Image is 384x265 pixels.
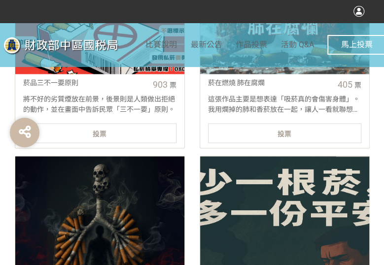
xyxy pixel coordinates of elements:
[200,94,369,113] div: 這張作品主要是想表達「吸菸真的會傷害身體」。我用爛掉的肺和香菸放在一起，讓人一看就聯想到抽菸會讓肺壞掉。比起單純用文字說明，用圖像直接呈現更有衝擊感，也能讓人更快理解菸害的嚴重性。希望看到這張圖...
[338,79,352,89] span: 405
[190,40,222,49] span: 最新公告
[145,40,177,49] span: 比賽說明
[281,23,314,67] a: 活動 Q&A
[281,40,314,49] span: 活動 Q&A
[208,77,331,88] div: 菸在燃燒 肺在腐爛
[236,40,267,49] span: 作品投票
[93,130,106,137] span: 投票
[15,94,184,113] div: 將不好的劣質煙放在前景，後景則是人類做出拒絕的動作，並在畫面中告訴民眾「三不一要」原則。
[236,23,267,67] a: 作品投票
[278,130,291,137] span: 投票
[170,81,176,89] span: 票
[23,77,146,88] div: 菸品三不一要原則
[145,23,177,67] a: 比賽說明
[341,40,373,49] span: 馬上投票
[190,23,222,67] a: 最新公告
[153,79,168,89] span: 903
[354,81,361,89] span: 票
